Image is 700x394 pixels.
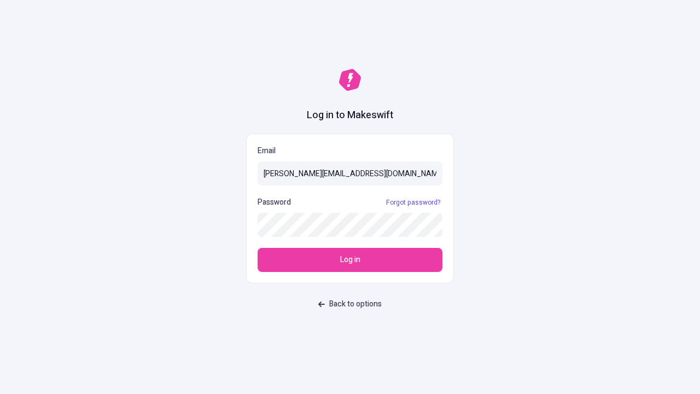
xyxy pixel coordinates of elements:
[258,196,291,208] p: Password
[258,248,442,272] button: Log in
[384,198,442,207] a: Forgot password?
[340,254,360,266] span: Log in
[329,298,382,310] span: Back to options
[258,145,442,157] p: Email
[307,108,393,123] h1: Log in to Makeswift
[312,294,388,314] button: Back to options
[258,161,442,186] input: Email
